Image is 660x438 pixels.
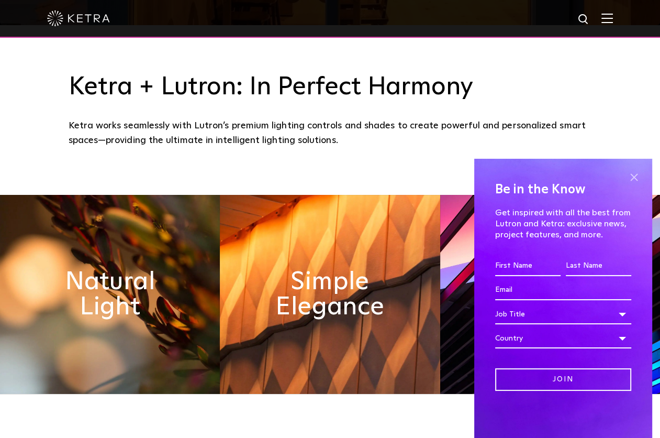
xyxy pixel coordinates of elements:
[601,13,613,23] img: Hamburger%20Nav.svg
[69,72,592,103] h3: Ketra + Lutron: In Perfect Harmony
[440,195,660,394] img: flexible_timeless_ketra
[495,207,631,240] p: Get inspired with all the best from Lutron and Ketra: exclusive news, project features, and more.
[495,280,631,300] input: Email
[55,269,165,320] h2: Natural Light
[220,195,440,394] img: simple_elegance
[47,10,110,26] img: ketra-logo-2019-white
[495,304,631,324] div: Job Title
[495,256,561,276] input: First Name
[275,269,385,320] h2: Simple Elegance
[69,118,592,148] div: Ketra works seamlessly with Lutron’s premium lighting controls and shades to create powerful and ...
[577,13,590,26] img: search icon
[495,328,631,348] div: Country
[495,368,631,391] input: Join
[495,180,631,200] h4: Be in the Know
[566,256,631,276] input: Last Name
